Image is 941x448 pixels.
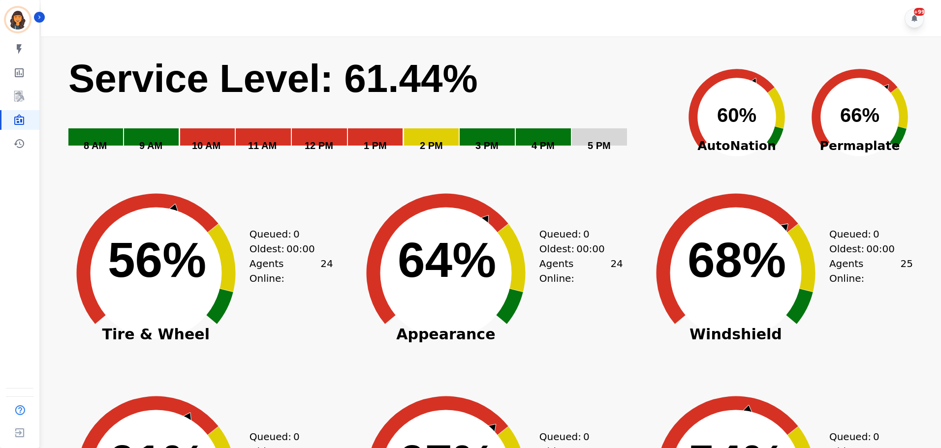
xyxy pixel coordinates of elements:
span: Appearance [347,329,544,339]
text: 5 PM [588,140,611,151]
text: 12 PM [305,140,333,151]
div: Oldest: [829,241,903,256]
div: Agents Online: [250,256,333,286]
div: Queued: [250,227,323,241]
div: Agents Online: [829,256,913,286]
text: 11 AM [248,140,277,151]
span: Windshield [637,329,834,339]
span: 0 [583,429,590,444]
text: 66% [840,104,879,126]
svg: Service Level: 0% [67,55,673,165]
text: 8 AM [84,140,107,151]
img: Bordered avatar [6,8,30,31]
div: Queued: [829,227,903,241]
div: Queued: [829,429,903,444]
div: Queued: [539,227,613,241]
span: Permaplate [798,137,921,155]
span: 0 [583,227,590,241]
div: Queued: [539,429,613,444]
text: Service Level: 61.44% [68,57,478,100]
span: 0 [293,227,300,241]
span: 00:00 [576,241,605,256]
div: Agents Online: [539,256,623,286]
span: Tire & Wheel [58,329,254,339]
text: 10 AM [192,140,220,151]
text: 3 PM [475,140,499,151]
div: Oldest: [250,241,323,256]
text: 1 PM [364,140,387,151]
span: AutoNation [675,137,798,155]
text: 9 AM [139,140,162,151]
text: 4 PM [532,140,555,151]
span: 25 [900,256,912,286]
span: 24 [610,256,623,286]
span: 0 [873,227,879,241]
span: 24 [320,256,333,286]
text: 64% [398,232,496,287]
text: 60% [717,104,756,126]
text: 56% [108,232,206,287]
div: Queued: [250,429,323,444]
span: 00:00 [866,241,895,256]
div: Oldest: [539,241,613,256]
text: 2 PM [420,140,443,151]
span: 0 [293,429,300,444]
text: 68% [688,232,786,287]
span: 0 [873,429,879,444]
span: 00:00 [286,241,315,256]
div: +99 [914,8,925,16]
